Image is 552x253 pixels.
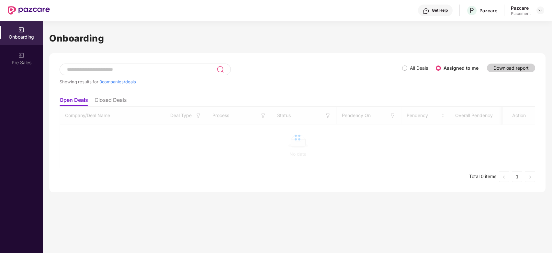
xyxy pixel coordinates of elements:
span: left [502,175,506,179]
button: Download report [487,64,535,72]
img: svg+xml;base64,PHN2ZyBpZD0iRHJvcGRvd24tMzJ4MzIiIHhtbG5zPSJodHRwOi8vd3d3LnczLm9yZy8yMDAwL3N2ZyIgd2... [538,8,543,13]
li: 1 [512,172,522,182]
button: right [525,172,535,182]
label: Assigned to me [444,65,479,71]
span: right [528,175,532,179]
img: svg+xml;base64,PHN2ZyB3aWR0aD0iMjQiIGhlaWdodD0iMjUiIHZpZXdCb3g9IjAgMCAyNCAyNSIgZmlsbD0ibm9uZSIgeG... [217,66,224,73]
h1: Onboarding [49,31,546,45]
button: left [499,172,509,182]
li: Closed Deals [95,97,127,106]
img: svg+xml;base64,PHN2ZyB3aWR0aD0iMjAiIGhlaWdodD0iMjAiIHZpZXdCb3g9IjAgMCAyMCAyMCIgZmlsbD0ibm9uZSIgeG... [18,52,25,59]
li: Previous Page [499,172,509,182]
div: Pazcare [479,7,497,14]
li: Next Page [525,172,535,182]
label: All Deals [410,65,428,71]
img: New Pazcare Logo [8,6,50,15]
span: P [470,6,474,14]
img: svg+xml;base64,PHN2ZyBpZD0iSGVscC0zMngzMiIgeG1sbnM9Imh0dHA6Ly93d3cudzMub3JnLzIwMDAvc3ZnIiB3aWR0aD... [423,8,429,14]
a: 1 [512,172,522,182]
li: Total 0 items [469,172,496,182]
span: 0 companies/deals [99,79,136,84]
div: Pazcare [511,5,531,11]
div: Placement [511,11,531,16]
div: Get Help [432,8,448,13]
img: svg+xml;base64,PHN2ZyB3aWR0aD0iMjAiIGhlaWdodD0iMjAiIHZpZXdCb3g9IjAgMCAyMCAyMCIgZmlsbD0ibm9uZSIgeG... [18,27,25,33]
li: Open Deals [60,97,88,106]
div: Showing results for [60,79,402,84]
